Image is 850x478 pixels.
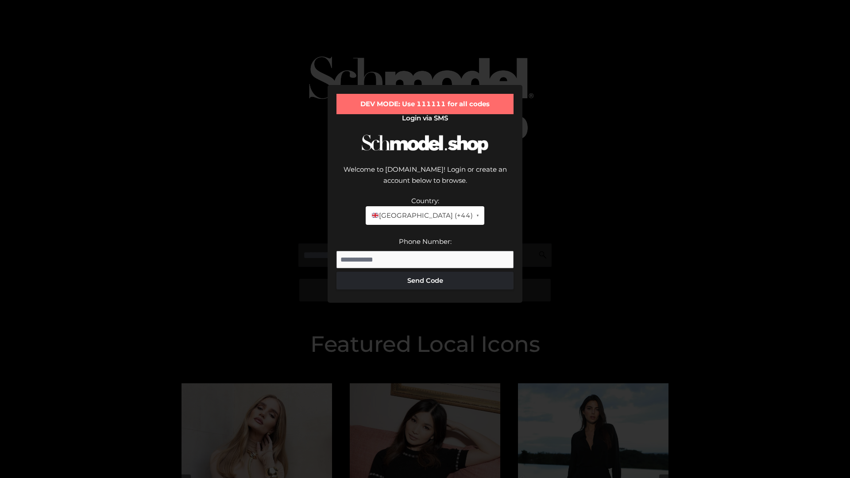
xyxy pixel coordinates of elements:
div: DEV MODE: Use 111111 for all codes [336,94,514,114]
img: 🇬🇧 [372,212,379,219]
div: Welcome to [DOMAIN_NAME]! Login or create an account below to browse. [336,164,514,195]
h2: Login via SMS [336,114,514,122]
label: Phone Number: [399,237,452,246]
button: Send Code [336,272,514,289]
label: Country: [411,197,439,205]
span: [GEOGRAPHIC_DATA] (+44) [371,210,472,221]
img: Schmodel Logo [359,127,491,162]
